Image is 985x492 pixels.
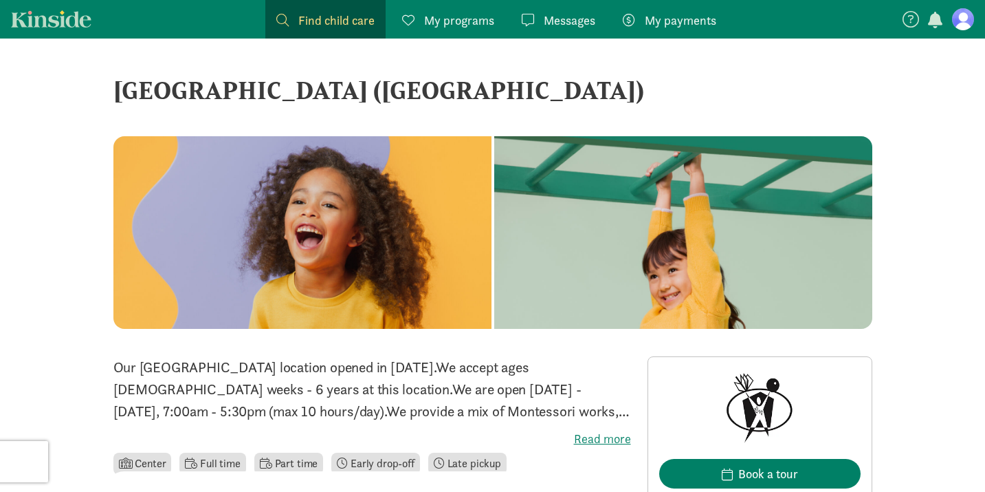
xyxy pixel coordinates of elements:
[738,464,798,483] div: Book a tour
[113,431,631,447] label: Read more
[424,11,494,30] span: My programs
[113,356,631,423] p: Our [GEOGRAPHIC_DATA] location opened in [DATE]. ​ We accept ages [DEMOGRAPHIC_DATA] weeks - 6 ye...
[331,453,420,475] li: Early drop-off
[11,10,91,28] a: Kinside
[722,368,797,442] img: Provider logo
[254,453,323,475] li: Part time
[298,11,375,30] span: Find child care
[544,11,595,30] span: Messages
[645,11,716,30] span: My payments
[428,453,507,475] li: Late pickup
[179,453,245,475] li: Full time
[659,459,861,489] button: Book a tour
[113,72,872,109] div: [GEOGRAPHIC_DATA] ([GEOGRAPHIC_DATA])
[113,453,172,475] li: Center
